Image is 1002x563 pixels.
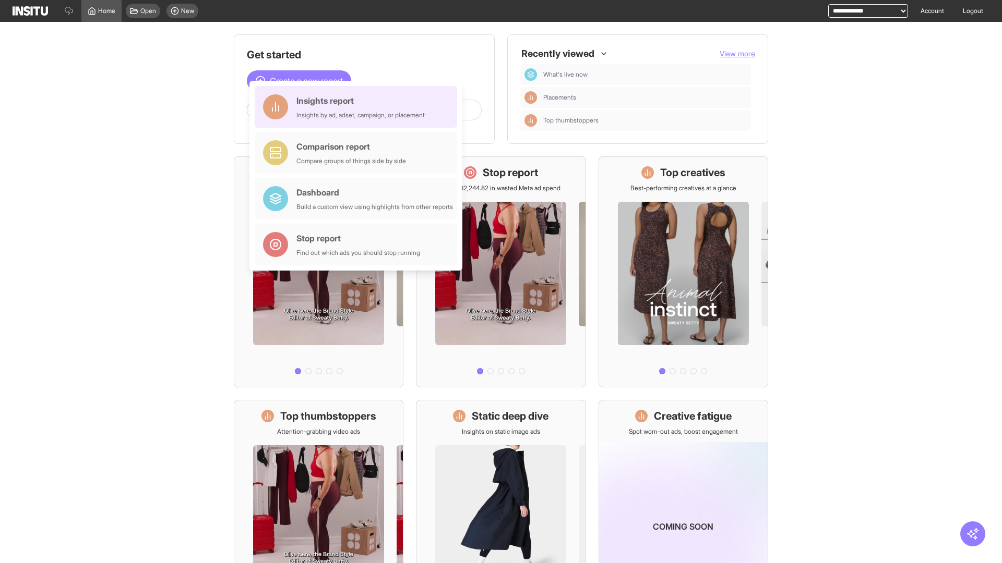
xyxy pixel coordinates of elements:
[296,186,453,199] div: Dashboard
[543,116,599,125] span: Top thumbstoppers
[720,49,755,58] span: View more
[13,6,48,16] img: Logo
[599,156,768,387] a: Top creativesBest-performing creatives at a glance
[543,70,588,79] span: What's live now
[296,203,453,211] div: Build a custom view using highlights from other reports
[181,7,194,15] span: New
[543,116,747,125] span: Top thumbstoppers
[234,156,403,387] a: What's live nowSee all active ads instantly
[524,114,537,127] div: Insights
[483,165,538,180] h1: Stop report
[472,409,548,423] h1: Static deep dive
[296,94,425,107] div: Insights report
[524,91,537,104] div: Insights
[296,249,420,257] div: Find out which ads you should stop running
[524,68,537,81] div: Dashboard
[543,70,747,79] span: What's live now
[720,48,755,59] button: View more
[270,75,343,87] span: Create a new report
[98,7,115,15] span: Home
[416,156,586,387] a: Stop reportSave £32,244.82 in wasted Meta ad spend
[280,409,376,423] h1: Top thumbstoppers
[296,232,420,244] div: Stop report
[277,427,360,436] p: Attention-grabbing video ads
[296,157,406,165] div: Compare groups of things side by side
[543,93,576,102] span: Placements
[630,184,736,192] p: Best-performing creatives at a glance
[543,93,747,102] span: Placements
[296,111,425,119] div: Insights by ad, adset, campaign, or placement
[441,184,560,192] p: Save £32,244.82 in wasted Meta ad spend
[140,7,156,15] span: Open
[247,47,482,62] h1: Get started
[247,70,351,91] button: Create a new report
[660,165,725,180] h1: Top creatives
[296,140,406,153] div: Comparison report
[462,427,540,436] p: Insights on static image ads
